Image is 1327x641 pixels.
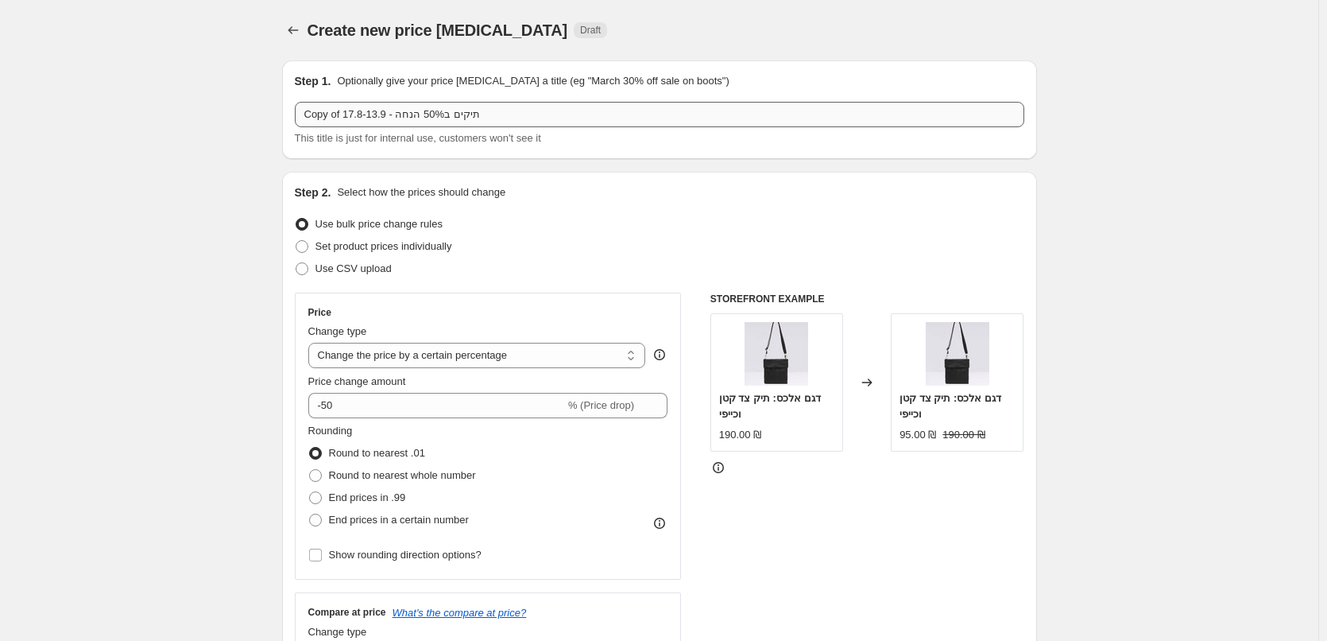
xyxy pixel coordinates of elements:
span: % (Price drop) [568,399,634,411]
span: This title is just for internal use, customers won't see it [295,132,541,144]
h6: STOREFRONT EXAMPLE [710,293,1024,305]
h3: Compare at price [308,606,386,619]
strike: 190.00 ₪ [942,427,985,443]
span: End prices in .99 [329,491,406,503]
span: Create new price [MEDICAL_DATA] [308,21,568,39]
span: Round to nearest .01 [329,447,425,459]
span: Show rounding direction options? [329,549,482,561]
button: What's the compare at price? [393,607,527,619]
p: Optionally give your price [MEDICAL_DATA] a title (eg "March 30% off sale on boots") [337,73,729,89]
span: דגם אלכס: תיק צד קטן וכייפי [899,392,1001,420]
div: help [652,347,667,363]
h3: Price [308,306,331,319]
div: 95.00 ₪ [899,427,936,443]
span: End prices in a certain number [329,514,469,526]
span: Round to nearest whole number [329,469,476,481]
img: 193002-1_80x.jpg [926,322,989,386]
div: 190.00 ₪ [719,427,761,443]
span: Change type [308,325,367,337]
span: דגם אלכס: תיק צד קטן וכייפי [719,392,821,420]
span: Draft [580,24,601,37]
span: Set product prices individually [315,240,452,252]
span: Use bulk price change rules [315,218,443,230]
span: Price change amount [308,375,406,387]
button: Price change jobs [282,19,304,41]
input: -15 [308,393,565,418]
h2: Step 2. [295,185,331,200]
img: 193002-1_80x.jpg [745,322,808,386]
input: 30% off holiday sale [295,102,1024,127]
p: Select how the prices should change [337,185,505,200]
span: Change type [308,626,367,638]
span: Rounding [308,425,353,437]
h2: Step 1. [295,73,331,89]
span: Use CSV upload [315,262,392,274]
